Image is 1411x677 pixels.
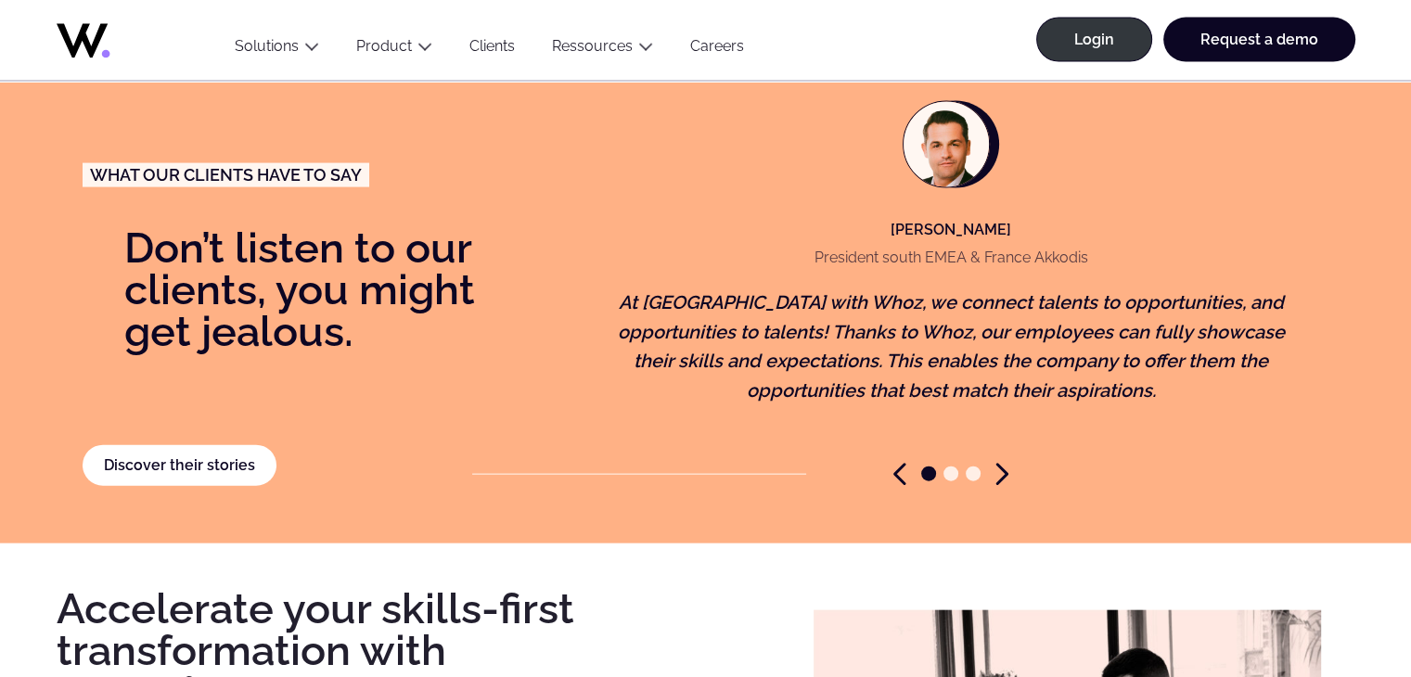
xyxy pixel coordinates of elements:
[83,227,525,353] p: Don’t listen to our clients, you might get jealous.
[672,37,763,62] a: Careers
[1036,18,1152,62] a: Login
[57,584,574,633] strong: Accelerate your skills-first
[533,37,672,62] button: Ressources
[338,37,451,62] button: Product
[552,37,633,55] a: Ressources
[966,466,981,481] span: Go to slide 3
[921,466,936,481] span: Go to slide 1
[451,37,533,62] a: Clients
[995,463,1008,486] span: Next slide
[800,218,1103,241] p: [PERSON_NAME]
[356,37,412,55] a: Product
[90,167,362,184] span: What our clients have to say
[904,102,989,187] img: Capture-decran-2024-02-21-a-11.17.06.png
[943,466,958,481] span: Go to slide 2
[83,445,277,486] a: Discover their stories
[893,463,906,486] span: Previous slide
[57,626,446,675] strong: transformation with
[800,250,1103,265] p: President south EMEA & France Akkodis
[1289,555,1385,651] iframe: Chatbot
[1163,18,1355,62] a: Request a demo
[592,71,1310,464] figure: 1 / 3
[592,288,1310,405] p: At [GEOGRAPHIC_DATA] with Whoz, we connect talents to opportunities, and opportunities to talents...
[216,37,338,62] button: Solutions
